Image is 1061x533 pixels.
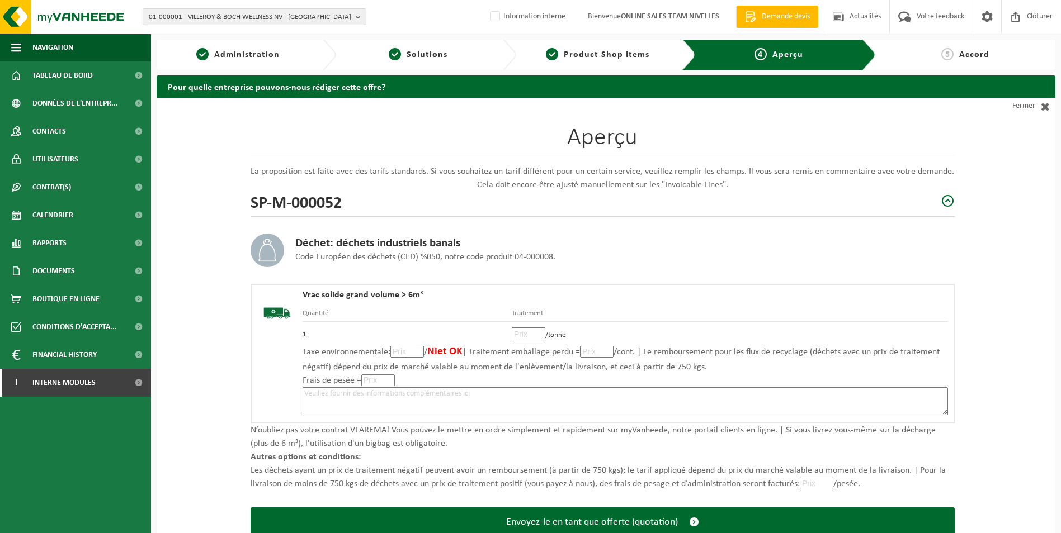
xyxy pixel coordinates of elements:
span: Tableau de bord [32,61,93,89]
input: Prix [800,478,833,489]
span: Aperçu [772,50,803,59]
span: 5 [941,48,954,60]
a: 1Administration [162,48,314,61]
span: 2 [389,48,401,60]
a: 3Product Shop Items [522,48,673,61]
span: 1 [196,48,209,60]
span: Boutique en ligne [32,285,100,313]
td: /tonne [512,322,948,344]
span: Conditions d'accepta... [32,313,117,341]
h2: SP-M-000052 [251,192,342,211]
span: Calendrier [32,201,73,229]
p: Taxe environnementale: / | Traitement emballage perdu = /cont. | Le remboursement pour les flux d... [303,344,948,374]
span: Niet OK [427,346,463,357]
input: Prix [390,346,424,358]
strong: ONLINE SALES TEAM NIVELLES [621,12,719,21]
h1: Aperçu [251,126,955,156]
td: 1 [303,322,512,344]
p: La proposition est faite avec des tarifs standards. Si vous souhaitez un tarif différent pour un ... [251,165,955,192]
span: Contrat(s) [32,173,71,201]
span: Financial History [32,341,97,369]
p: N’oubliez pas votre contrat VLAREMA! Vous pouvez le mettre en ordre simplement et rapidement sur ... [251,423,955,450]
span: I [11,369,21,397]
span: Envoyez-le en tant que offerte (quotation) [506,516,678,528]
span: Navigation [32,34,73,61]
p: Frais de pesée = [303,374,948,387]
p: Code Européen des déchets (CED) %050, notre code produit 04-000008. [295,250,555,264]
span: Rapports [32,229,67,257]
span: 3 [546,48,558,60]
span: Documents [32,257,75,285]
img: BL-SO-LV.png [257,291,297,336]
span: Accord [959,50,989,59]
th: Traitement [512,308,948,322]
a: Demande devis [736,6,818,28]
th: Quantité [303,308,512,322]
h4: Vrac solide grand volume > 6m³ [303,291,948,299]
span: 01-000001 - VILLEROY & BOCH WELLNESS NV - [GEOGRAPHIC_DATA] [149,9,351,26]
h2: Pour quelle entreprise pouvons-nous rédiger cette offre? [157,75,1055,97]
a: Fermer [955,98,1055,115]
input: Prix [580,346,614,358]
span: Interne modules [32,369,96,397]
p: Les déchets ayant un prix de traitement négatif peuvent avoir un remboursement (à partir de 750 k... [251,464,955,491]
a: 2Solutions [342,48,493,61]
span: Solutions [407,50,447,59]
button: 01-000001 - VILLEROY & BOCH WELLNESS NV - [GEOGRAPHIC_DATA] [143,8,366,25]
input: Prix [361,374,395,386]
span: Administration [214,50,280,59]
a: 4Aperçu [704,48,853,61]
a: 5Accord [881,48,1050,61]
span: Contacts [32,117,66,145]
span: Données de l'entrepr... [32,89,118,117]
p: Autres options et conditions: [251,450,955,464]
input: Prix [512,327,545,341]
span: Utilisateurs [32,145,78,173]
span: Product Shop Items [564,50,649,59]
span: Demande devis [759,11,813,22]
label: Information interne [488,8,565,25]
h3: Déchet: déchets industriels banals [295,237,555,250]
span: 4 [755,48,767,60]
